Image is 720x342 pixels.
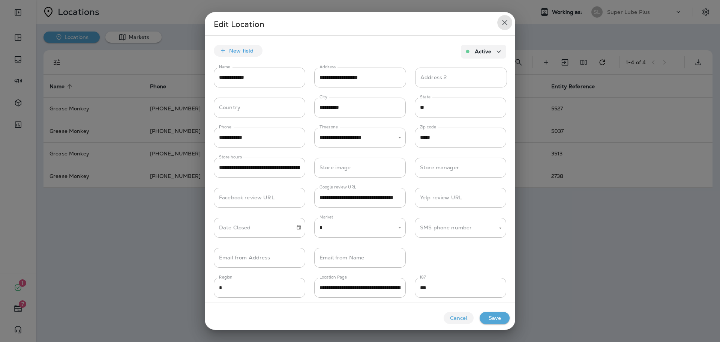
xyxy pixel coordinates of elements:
[319,94,327,100] label: City
[293,222,304,233] button: Choose date
[319,64,336,70] label: Address
[396,134,403,141] button: Open
[319,274,347,280] label: Location Page
[461,45,506,59] button: Active
[319,214,333,220] label: Market
[475,48,491,54] p: Active
[420,124,436,130] label: Zip code
[219,64,230,70] label: Name
[396,224,403,231] button: Open
[214,45,262,57] button: New field
[219,274,232,280] label: Region
[480,312,510,324] button: Save
[229,48,253,54] p: New field
[219,124,231,130] label: Phone
[205,12,515,35] h2: Edit Location
[420,94,430,100] label: State
[319,124,338,130] label: Timezone
[444,312,474,324] button: Cancel
[497,224,504,231] button: Open
[497,15,512,30] button: close
[219,154,242,160] label: Store hours
[420,274,426,280] label: I87
[319,184,357,190] label: Google review URL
